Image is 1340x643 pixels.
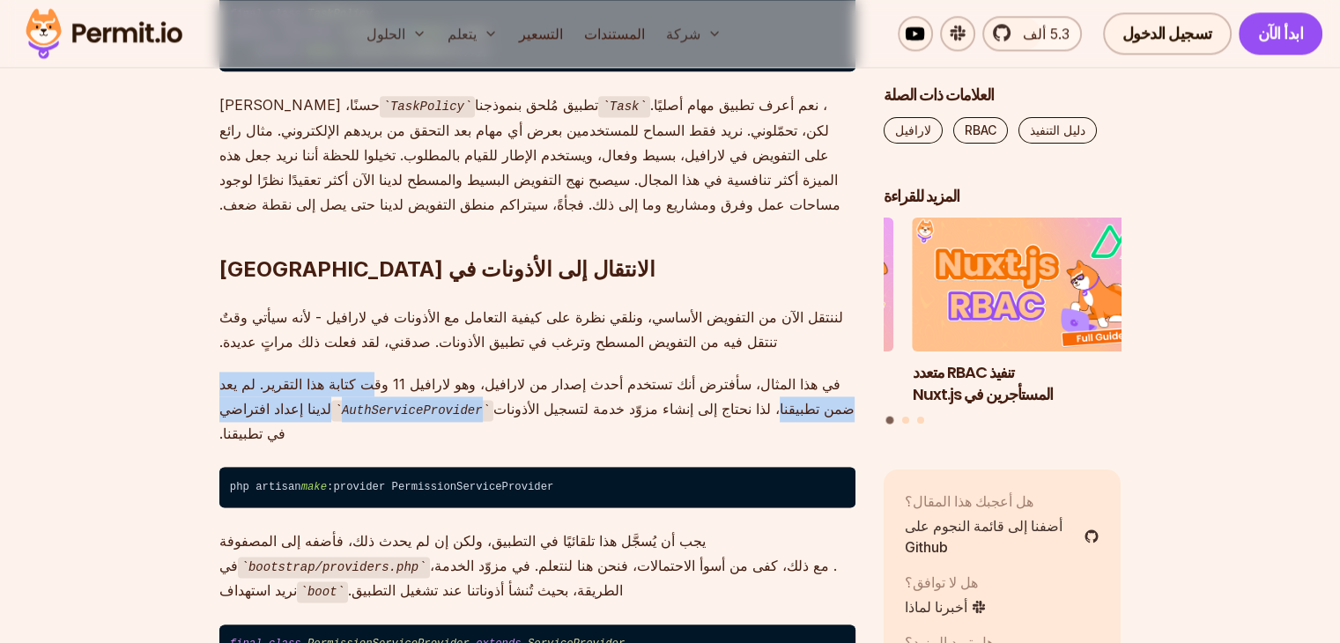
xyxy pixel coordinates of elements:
[219,467,855,507] code: php artisan :provider PermissionServiceProvider
[965,122,996,137] font: RBAC
[219,557,837,600] font: . مع ذلك، كفى من أسوأ الاحتمالات، فنحن هنا لنتعلم. في مزوّد الخدمة، نريد استهداف
[512,16,570,51] a: التسعير
[475,96,598,114] font: تطبيق مُلحق بنموذجنا
[219,256,655,282] font: الانتقال إلى الأذونات في [GEOGRAPHIC_DATA]
[301,481,327,493] span: make
[905,596,987,617] a: أخبرنا لماذا
[219,96,840,213] font: ، نعم أعرف تطبيق مهام أصليًا. لكن، تحمّلوني. نريد فقط السماح للمستخدمين بعرض أي مهام بعد التحقق م...
[598,96,649,117] code: Task
[1023,25,1070,42] font: 5.3 ألف
[884,84,994,106] font: العلامات ذات الصلة
[1018,117,1097,144] a: دليل التنفيذ
[655,218,893,406] li: 3 من 3
[440,16,505,51] button: يتعلم
[238,557,430,578] code: bootstrap/providers.php
[297,581,348,602] code: boot
[584,25,645,42] font: المستندات
[1239,12,1323,55] a: ابدأ الآن
[913,361,1053,405] font: تنفيذ RBAC متعدد المستأجرين في Nuxt.js
[655,218,893,352] img: التحكم في الوصول القائم على السياسة (PBAC) ليس رائعًا كما تعتقد
[219,532,706,574] font: يجب أن يُسجَّل هذا تلقائيًا في التطبيق، ولكن إن لم يحدث ذلك، فأضفه إلى المصفوفة في
[953,117,1008,144] a: RBAC
[219,400,855,443] font: ضمن تطبيقنا، لذا نحتاج إلى إنشاء مزوّد خدمة لتسجيل الأذونات في تطبيقنا.
[18,4,190,63] img: شعار التصريح
[577,16,652,51] a: المستندات
[917,418,924,425] button: انتقل إلى الشريحة 3
[884,218,1122,427] div: دعامات
[366,25,405,42] font: الحلول
[905,515,1100,558] a: أضفنا إلى قائمة النجوم على Github
[219,96,380,114] font: حسنًا، [PERSON_NAME]
[380,96,476,117] code: TaskPolicy
[982,16,1082,51] a: 5.3 ألف
[448,25,477,42] font: يتعلم
[913,218,1151,352] img: تنفيذ RBAC متعدد المستأجرين في Nuxt.js
[913,218,1151,406] li: 1 من 3
[659,16,729,51] button: شركة
[1122,22,1212,44] font: تسجيل الدخول
[1030,122,1085,137] font: دليل التنفيذ
[884,185,959,207] font: المزيد للقراءة
[1103,12,1232,55] a: تسجيل الدخول
[219,308,843,351] font: لننتقل الآن من التفويض الأساسي، ونلقي نظرة على كيفية التعامل مع الأذونات في لارافيل - لأنه سيأتي ...
[886,417,894,425] button: انتقل إلى الشريحة 1
[884,117,943,144] a: لارافيل
[905,492,1033,510] font: هل أعجبك هذا المقال؟
[331,400,493,421] code: AuthServiceProvider
[905,573,978,591] font: هل لا توافق؟
[666,25,700,42] font: شركة
[519,25,563,42] font: التسعير
[1258,22,1304,44] font: ابدأ الآن
[359,16,433,51] button: الحلول
[348,581,623,599] font: الطريقة، بحيث تُنشأ أذوناتنا عند تشغيل التطبيق.
[219,375,840,418] font: في هذا المثال، سأفترض أنك تستخدم أحدث إصدار من لارافيل، وهو لارافيل 11 وقت كتابة هذا التقرير. لم ...
[895,122,931,137] font: لارافيل
[902,418,909,425] button: انتقل إلى الشريحة 2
